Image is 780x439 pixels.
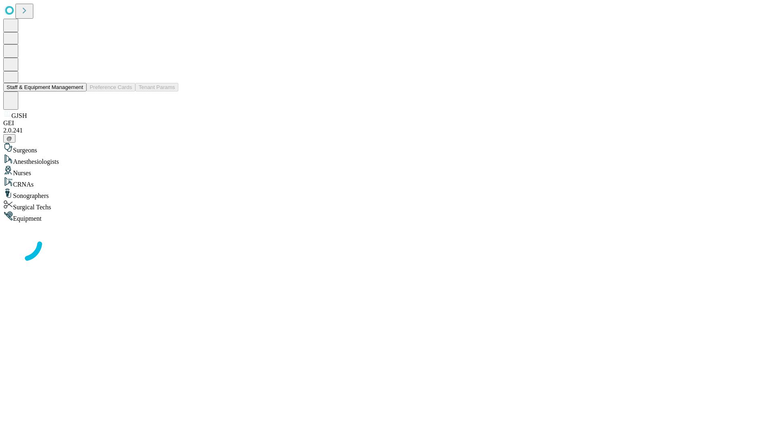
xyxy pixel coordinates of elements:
[3,177,777,188] div: CRNAs
[3,188,777,200] div: Sonographers
[3,200,777,211] div: Surgical Techs
[6,135,12,141] span: @
[3,211,777,222] div: Equipment
[3,154,777,165] div: Anesthesiologists
[3,83,87,91] button: Staff & Equipment Management
[3,127,777,134] div: 2.0.241
[3,143,777,154] div: Surgeons
[3,120,777,127] div: GEI
[3,134,15,143] button: @
[135,83,178,91] button: Tenant Params
[87,83,135,91] button: Preference Cards
[11,112,27,119] span: GJSH
[3,165,777,177] div: Nurses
